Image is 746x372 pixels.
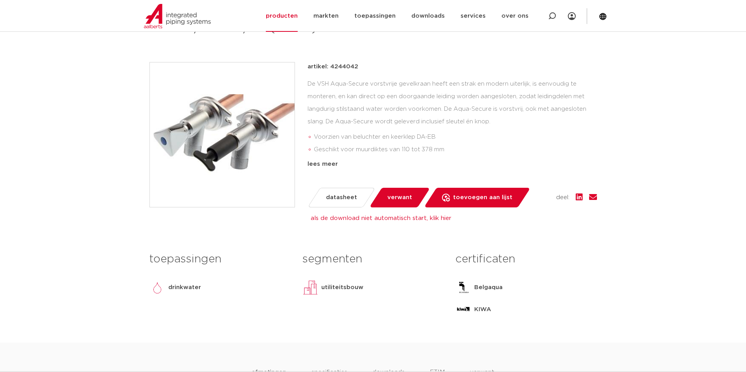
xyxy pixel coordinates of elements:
[150,62,295,207] img: Product Image for VSH Aqua-Secure vorstvrije gevelkraan MM R1/2"xG3/4" (DN15) Cr
[314,131,597,143] li: Voorzien van beluchter en keerklep DA-EB
[302,280,318,295] img: utiliteitsbouw
[387,191,412,204] span: verwant
[308,78,597,156] div: De VSH Aqua-Secure vorstvrije gevelkraan heeft een strak en modern uiterlijk, is eenvoudig te mon...
[474,283,503,292] p: Belgaqua
[168,283,201,292] p: drinkwater
[314,143,597,156] li: Geschikt voor muurdiktes van 110 tot 378 mm
[149,251,291,267] h3: toepassingen
[455,251,597,267] h3: certificaten
[455,302,471,317] img: KIWA
[326,191,357,204] span: datasheet
[321,283,363,292] p: utiliteitsbouw
[474,305,491,314] p: KIWA
[149,280,165,295] img: drinkwater
[311,215,451,221] a: als de download niet automatisch start, klik hier
[455,280,471,295] img: Belgaqua
[307,188,375,207] a: datasheet
[308,159,597,169] div: lees meer
[556,193,569,202] span: deel:
[308,62,358,71] p: artikel: 4244042
[369,188,430,207] a: verwant
[453,191,512,204] span: toevoegen aan lijst
[302,251,444,267] h3: segmenten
